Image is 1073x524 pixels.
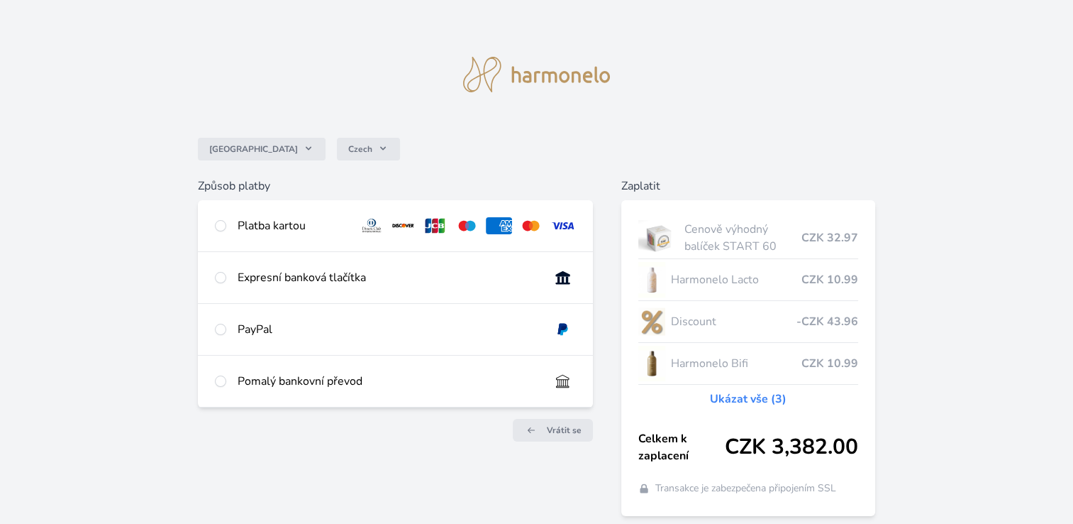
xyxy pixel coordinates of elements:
img: CLEAN_BIFI_se_stinem_x-lo.jpg [638,346,665,381]
div: Platba kartou [238,217,348,234]
img: maestro.svg [454,217,480,234]
h6: Způsob platby [198,178,593,195]
img: discover.svg [390,217,416,234]
span: [GEOGRAPHIC_DATA] [209,143,298,155]
span: Czech [348,143,372,155]
img: paypal.svg [550,321,576,338]
img: amex.svg [486,217,512,234]
span: -CZK 43.96 [796,313,858,330]
span: Celkem k zaplacení [638,430,725,464]
span: CZK 10.99 [801,271,858,288]
img: visa.svg [550,217,576,234]
div: PayPal [238,321,538,338]
a: Vrátit se [513,419,593,442]
img: logo.svg [463,57,611,92]
span: Discount [671,313,796,330]
img: bankTransfer_IBAN.svg [550,373,576,390]
img: mc.svg [518,217,544,234]
a: Ukázat vše (3) [710,391,786,408]
span: Vrátit se [547,425,582,436]
h6: Zaplatit [621,178,875,195]
img: diners.svg [359,217,385,234]
button: Czech [337,138,400,160]
img: onlineBanking_CZ.svg [550,269,576,286]
span: Transakce je zabezpečena připojením SSL [655,481,836,496]
img: jcb.svg [422,217,448,234]
img: start.jpg [638,220,679,256]
div: Expresní banková tlačítka [238,269,538,286]
span: Harmonelo Bifi [671,355,801,372]
span: CZK 3,382.00 [725,435,858,460]
img: discount-lo.png [638,304,665,339]
button: [GEOGRAPHIC_DATA] [198,138,326,160]
span: CZK 10.99 [801,355,858,372]
span: CZK 32.97 [801,229,858,246]
span: Cenově výhodný balíček START 60 [684,221,801,255]
div: Pomalý bankovní převod [238,373,538,390]
img: CLEAN_LACTO_se_stinem_x-hi-lo.jpg [638,262,665,298]
span: Harmonelo Lacto [671,271,801,288]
